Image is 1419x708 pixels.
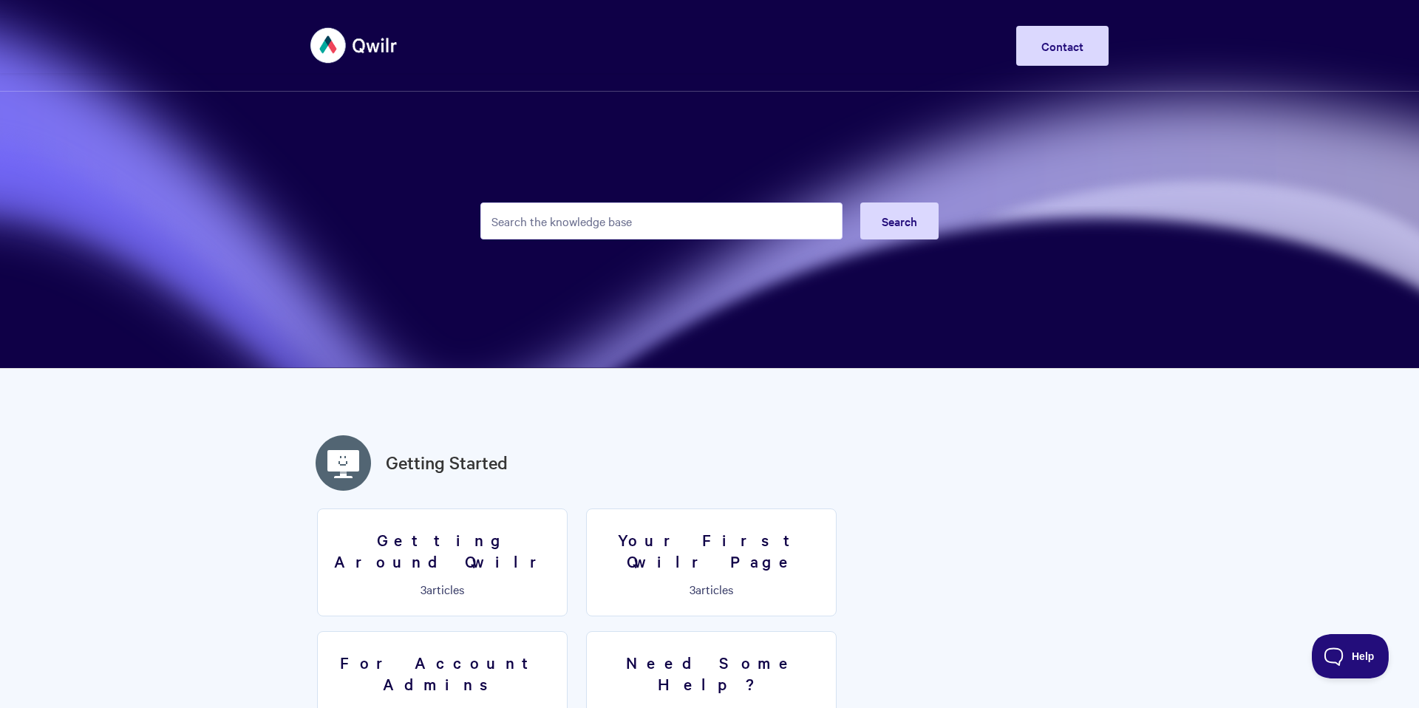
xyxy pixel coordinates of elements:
button: Search [860,202,939,239]
a: Contact [1016,26,1109,66]
h3: For Account Admins [327,652,558,694]
p: articles [327,582,558,596]
h3: Getting Around Qwilr [327,529,558,571]
h3: Your First Qwilr Page [596,529,827,571]
p: articles [596,582,827,596]
span: 3 [421,581,426,597]
a: Getting Started [386,449,508,476]
img: Qwilr Help Center [310,18,398,73]
span: Search [882,213,917,229]
a: Getting Around Qwilr 3articles [317,508,568,616]
h3: Need Some Help? [596,652,827,694]
iframe: Toggle Customer Support [1312,634,1389,678]
a: Your First Qwilr Page 3articles [586,508,837,616]
span: 3 [690,581,695,597]
input: Search the knowledge base [480,202,843,239]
